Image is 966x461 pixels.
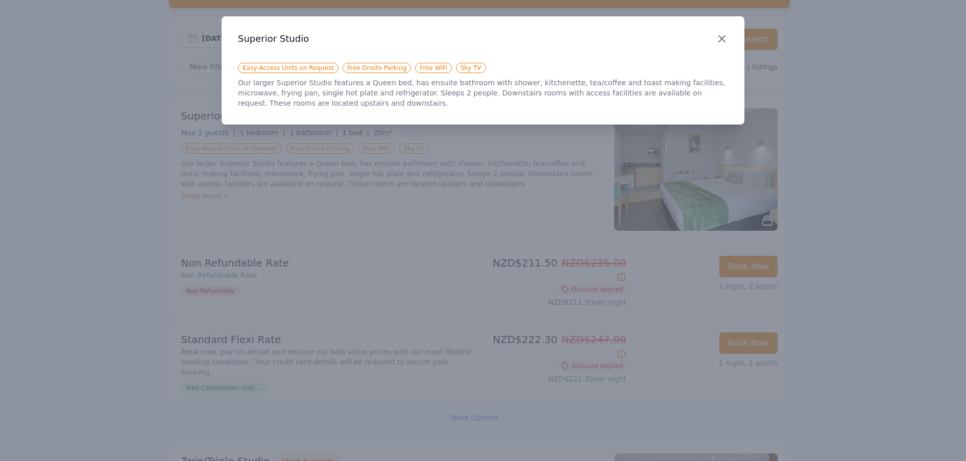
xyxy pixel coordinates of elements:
span: Free Onsite Parking [343,63,411,73]
span: Free WiFi [415,63,452,73]
span: Sky TV [456,63,486,73]
h3: Superior Studio [238,33,728,45]
span: Easy-Access Units on Request [238,63,339,73]
p: Our larger Superior Studio features a Queen bed, has ensuite bathroom with shower, kitchenette, t... [238,78,728,108]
